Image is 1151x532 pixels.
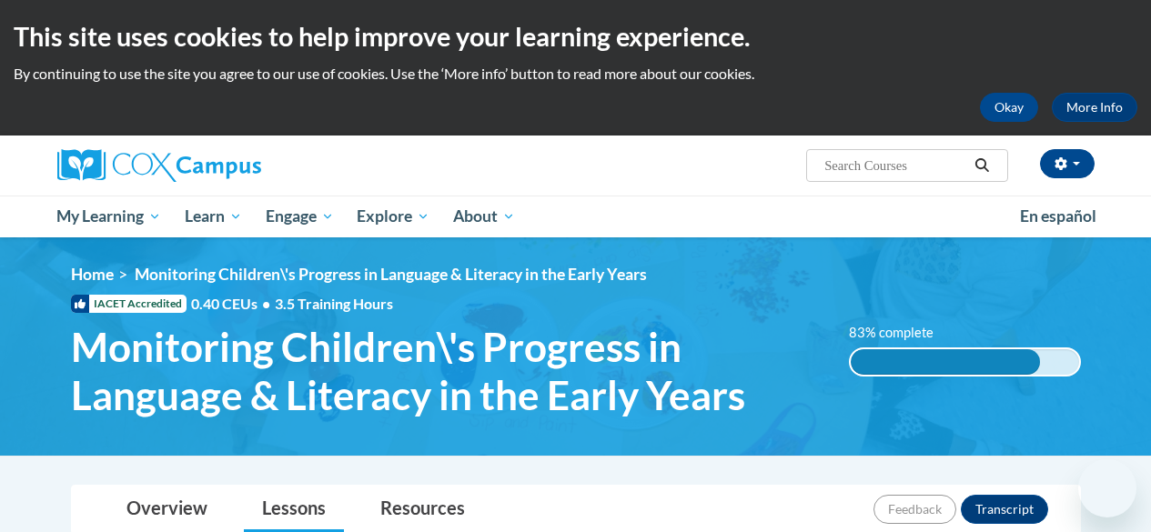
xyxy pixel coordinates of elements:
a: My Learning [45,196,174,237]
img: Cox Campus [57,149,261,182]
span: • [262,295,270,312]
span: Explore [357,206,429,227]
a: En español [1008,197,1108,236]
span: Monitoring Children\'s Progress in Language & Literacy in the Early Years [135,265,647,284]
a: More Info [1052,93,1137,122]
a: Learn [173,196,254,237]
a: Cox Campus [57,149,385,182]
span: En español [1020,206,1096,226]
p: By continuing to use the site you agree to our use of cookies. Use the ‘More info’ button to read... [14,64,1137,84]
span: Monitoring Children\'s Progress in Language & Literacy in the Early Years [71,323,822,419]
iframe: Button to launch messaging window [1078,459,1136,517]
button: Okay [980,93,1038,122]
span: IACET Accredited [71,295,187,313]
input: Search Courses [823,155,968,176]
span: My Learning [56,206,161,227]
button: Account Settings [1040,149,1095,178]
a: About [441,196,527,237]
a: Home [71,265,114,284]
a: Engage [254,196,346,237]
span: 3.5 Training Hours [275,295,393,312]
a: Explore [345,196,441,237]
button: Feedback [873,495,956,524]
span: Engage [266,206,334,227]
div: 83% complete [851,349,1040,375]
label: 83% complete [849,323,954,343]
span: Learn [185,206,242,227]
button: Transcript [961,495,1048,524]
div: Main menu [44,196,1108,237]
h2: This site uses cookies to help improve your learning experience. [14,18,1137,55]
button: Search [968,155,995,176]
span: About [453,206,515,227]
span: 0.40 CEUs [191,294,275,314]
